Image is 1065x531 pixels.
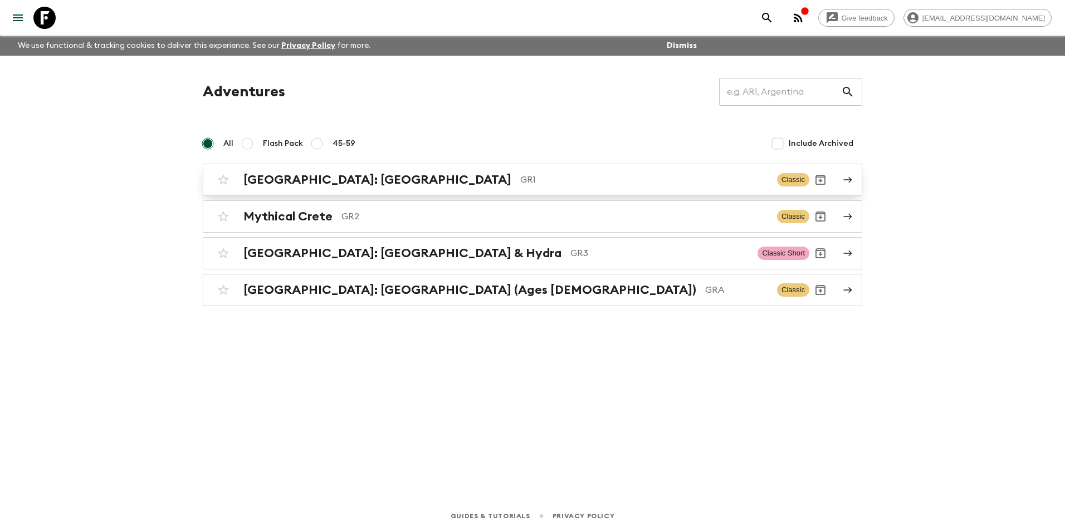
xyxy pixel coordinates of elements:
[333,138,355,149] span: 45-59
[553,510,614,522] a: Privacy Policy
[570,247,749,260] p: GR3
[263,138,303,149] span: Flash Pack
[809,205,832,228] button: Archive
[809,279,832,301] button: Archive
[243,246,561,260] h2: [GEOGRAPHIC_DATA]: [GEOGRAPHIC_DATA] & Hydra
[13,36,375,56] p: We use functional & tracking cookies to deliver this experience. See our for more.
[903,9,1052,27] div: [EMAIL_ADDRESS][DOMAIN_NAME]
[705,283,768,297] p: GRA
[809,169,832,191] button: Archive
[719,76,841,107] input: e.g. AR1, Argentina
[203,237,862,269] a: [GEOGRAPHIC_DATA]: [GEOGRAPHIC_DATA] & HydraGR3Classic ShortArchive
[203,274,862,306] a: [GEOGRAPHIC_DATA]: [GEOGRAPHIC_DATA] (Ages [DEMOGRAPHIC_DATA])GRAClassicArchive
[777,210,809,223] span: Classic
[203,164,862,196] a: [GEOGRAPHIC_DATA]: [GEOGRAPHIC_DATA]GR1ClassicArchive
[789,138,853,149] span: Include Archived
[836,14,894,22] span: Give feedback
[916,14,1051,22] span: [EMAIL_ADDRESS][DOMAIN_NAME]
[451,510,530,522] a: Guides & Tutorials
[756,7,778,29] button: search adventures
[818,9,895,27] a: Give feedback
[243,209,333,224] h2: Mythical Crete
[281,42,335,50] a: Privacy Policy
[203,200,862,233] a: Mythical CreteGR2ClassicArchive
[777,173,809,186] span: Classic
[203,81,285,103] h1: Adventures
[7,7,29,29] button: menu
[520,173,768,186] p: GR1
[243,283,696,297] h2: [GEOGRAPHIC_DATA]: [GEOGRAPHIC_DATA] (Ages [DEMOGRAPHIC_DATA])
[223,138,233,149] span: All
[758,247,809,260] span: Classic Short
[243,173,511,187] h2: [GEOGRAPHIC_DATA]: [GEOGRAPHIC_DATA]
[341,210,768,223] p: GR2
[809,242,832,264] button: Archive
[664,38,700,53] button: Dismiss
[777,283,809,297] span: Classic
